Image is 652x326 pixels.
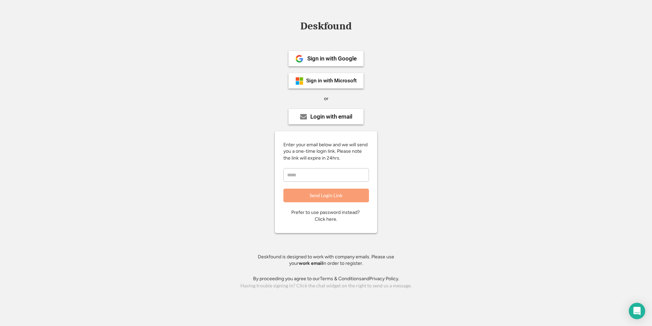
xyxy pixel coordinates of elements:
[306,78,357,83] div: Sign in with Microsoft
[324,95,328,102] div: or
[297,21,355,31] div: Deskfound
[253,275,399,282] div: By proceeding you agree to our and
[295,55,303,63] img: 1024px-Google__G__Logo.svg.png
[307,56,357,62] div: Sign in with Google
[320,276,361,282] a: Terms & Conditions
[310,114,352,120] div: Login with email
[369,276,399,282] a: Privacy Policy.
[283,189,369,202] button: Send Login Link
[295,77,303,85] img: ms-symbollockup_mssymbol_19.png
[299,260,323,266] strong: work email
[283,141,369,162] div: Enter your email below and we will send you a one-time login link. Please note the link will expi...
[291,209,361,222] div: Prefer to use password instead? Click here.
[249,254,403,267] div: Deskfound is designed to work with company emails. Please use your in order to register.
[629,303,645,319] div: Open Intercom Messenger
